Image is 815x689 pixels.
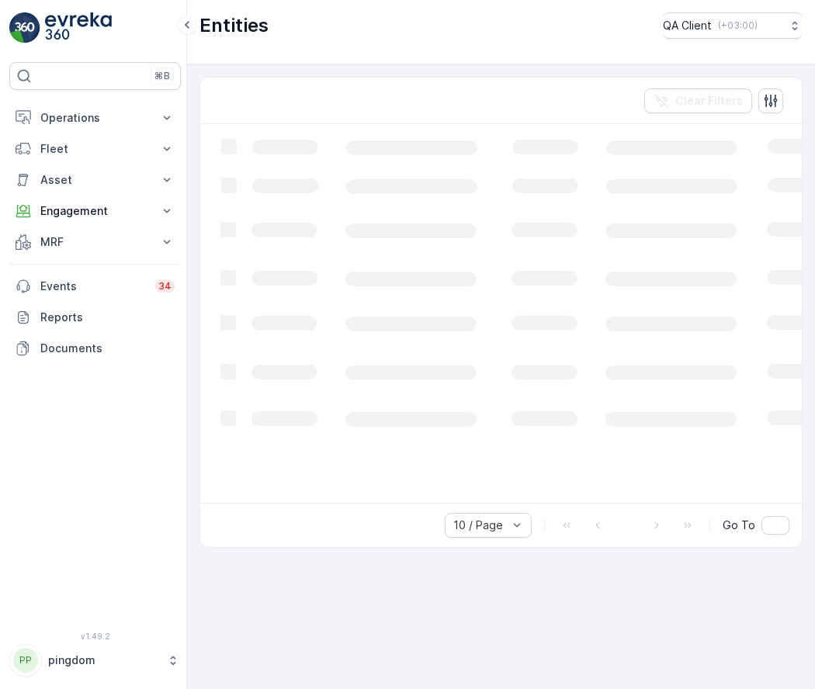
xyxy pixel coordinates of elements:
[13,648,38,673] div: PP
[675,93,743,109] p: Clear Filters
[9,271,181,302] a: Events34
[40,141,150,157] p: Fleet
[40,203,150,219] p: Engagement
[40,310,175,325] p: Reports
[9,632,181,641] span: v 1.49.2
[644,88,752,113] button: Clear Filters
[9,102,181,133] button: Operations
[9,196,181,227] button: Engagement
[718,19,758,32] p: ( +03:00 )
[154,70,170,82] p: ⌘B
[9,302,181,333] a: Reports
[45,12,112,43] img: logo_light-DOdMpM7g.png
[9,164,181,196] button: Asset
[9,333,181,364] a: Documents
[40,110,150,126] p: Operations
[40,172,150,188] p: Asset
[663,12,803,39] button: QA Client(+03:00)
[723,518,755,533] span: Go To
[9,644,181,677] button: PPpingdom
[9,133,181,164] button: Fleet
[40,279,146,294] p: Events
[9,227,181,258] button: MRF
[48,653,159,668] p: pingdom
[199,13,269,38] p: Entities
[40,341,175,356] p: Documents
[158,280,172,293] p: 34
[9,12,40,43] img: logo
[40,234,150,250] p: MRF
[663,18,712,33] p: QA Client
